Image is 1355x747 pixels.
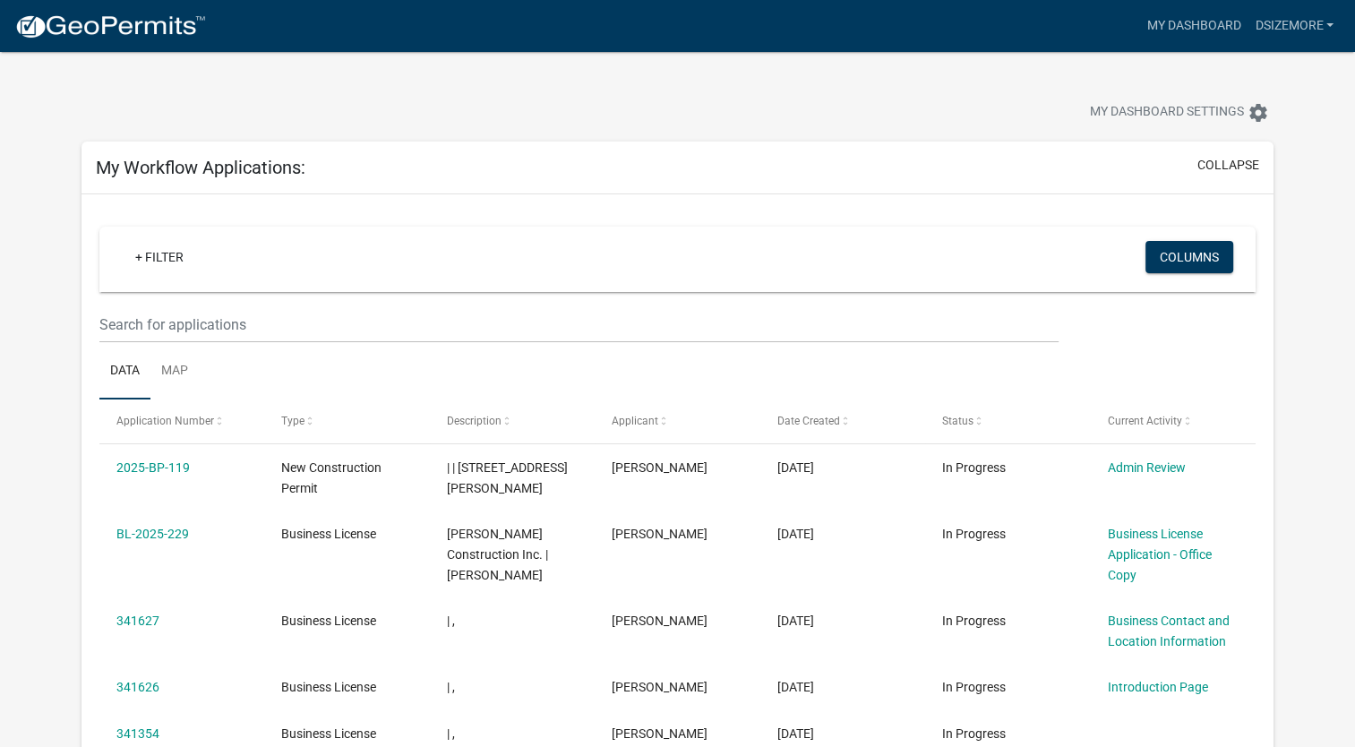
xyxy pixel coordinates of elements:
[942,614,1006,628] span: In Progress
[612,726,708,741] span: Dana Sizemore
[612,415,658,427] span: Applicant
[1139,9,1248,43] a: My Dashboard
[264,399,429,442] datatable-header-cell: Type
[1107,527,1211,582] a: Business License Application - Office Copy
[1145,241,1233,273] button: Columns
[281,680,376,694] span: Business License
[777,415,840,427] span: Date Created
[777,726,814,741] span: 12/02/2024
[116,415,214,427] span: Application Number
[777,460,814,475] span: 10/14/2025
[447,460,568,495] span: | | 95 Sizemore Rd.
[281,460,382,495] span: New Construction Permit
[121,241,198,273] a: + Filter
[1076,95,1283,130] button: My Dashboard Settingssettings
[612,680,708,694] span: Dana Sizemore
[99,306,1059,343] input: Search for applications
[447,614,455,628] span: | ,
[759,399,924,442] datatable-header-cell: Date Created
[150,343,199,400] a: Map
[777,527,814,541] span: 12/02/2024
[1248,9,1341,43] a: dsizemore
[1197,156,1259,175] button: collapse
[281,726,376,741] span: Business License
[612,614,708,628] span: Dana Sizemore
[595,399,759,442] datatable-header-cell: Applicant
[447,680,455,694] span: | ,
[116,726,159,741] a: 341354
[1107,415,1181,427] span: Current Activity
[281,527,376,541] span: Business License
[116,527,189,541] a: BL-2025-229
[99,343,150,400] a: Data
[942,680,1006,694] span: In Progress
[447,415,502,427] span: Description
[1090,399,1255,442] datatable-header-cell: Current Activity
[116,460,190,475] a: 2025-BP-119
[1107,460,1185,475] a: Admin Review
[612,460,708,475] span: Dana Sizemore
[447,726,455,741] span: | ,
[447,527,548,582] span: Sizemore Construction Inc. | Sizemore, Dana
[777,680,814,694] span: 12/02/2024
[281,614,376,628] span: Business License
[925,399,1090,442] datatable-header-cell: Status
[96,157,305,178] h5: My Workflow Applications:
[942,726,1006,741] span: In Progress
[1107,614,1229,648] a: Business Contact and Location Information
[612,527,708,541] span: Dana Sizemore
[1090,102,1244,124] span: My Dashboard Settings
[99,399,264,442] datatable-header-cell: Application Number
[942,460,1006,475] span: In Progress
[116,614,159,628] a: 341627
[281,415,304,427] span: Type
[430,399,595,442] datatable-header-cell: Description
[116,680,159,694] a: 341626
[777,614,814,628] span: 12/02/2024
[1248,102,1269,124] i: settings
[942,527,1006,541] span: In Progress
[1107,680,1207,694] a: Introduction Page
[942,415,973,427] span: Status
